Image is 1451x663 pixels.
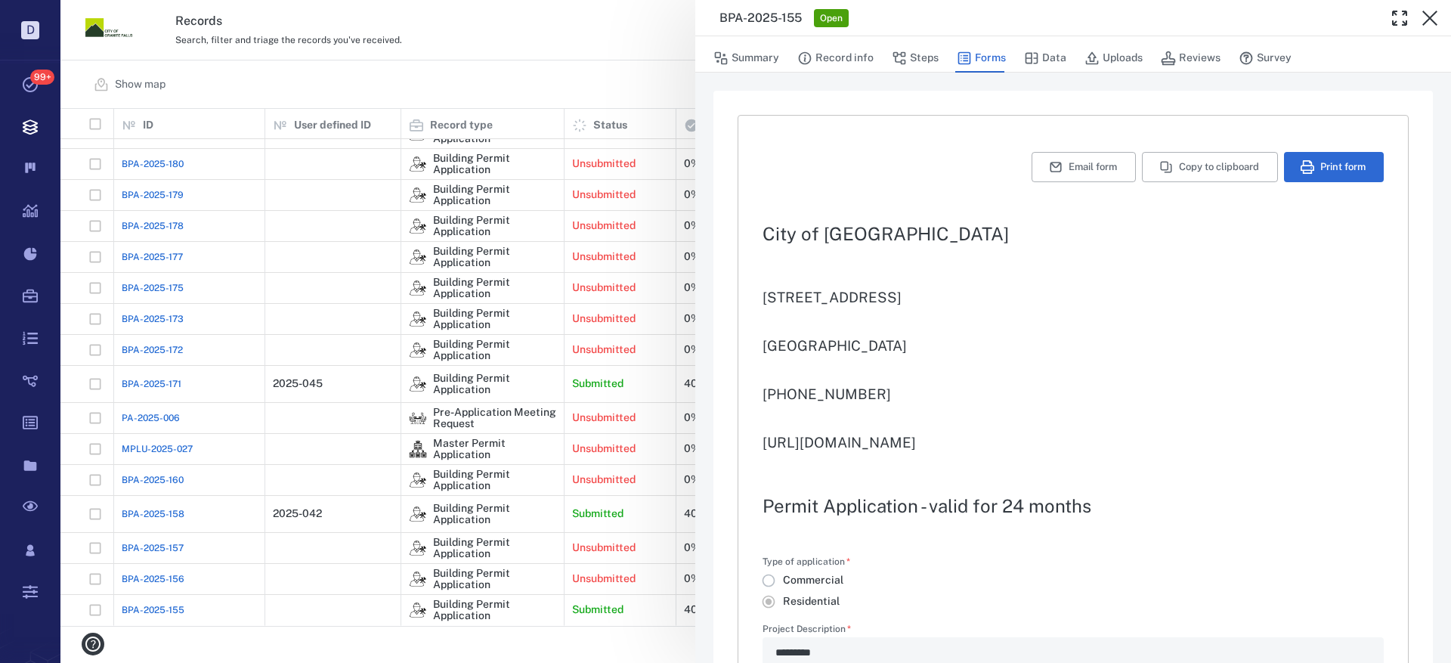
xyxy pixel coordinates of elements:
button: Email form [1032,152,1136,182]
p: D [21,21,39,39]
button: Reviews [1161,44,1221,73]
button: Steps [892,44,939,73]
h3: [PHONE_NUMBER] [763,385,1384,403]
span: Help [34,11,65,24]
button: Survey [1239,44,1292,73]
button: Uploads [1084,44,1143,73]
h3: BPA-2025-155 [719,9,802,27]
button: Record info [797,44,874,73]
span: Commercial [783,573,843,588]
button: Print form [1284,152,1384,182]
label: Project Description [763,624,1384,637]
button: Summary [713,44,779,73]
span: Open [817,12,846,25]
label: Type of application [763,557,855,570]
button: Toggle Fullscreen [1384,3,1415,33]
h2: City of [GEOGRAPHIC_DATA] [763,225,1384,243]
button: Copy to clipboard [1142,152,1278,182]
h3: [URL][DOMAIN_NAME] [763,433,1384,451]
button: Forms [957,44,1006,73]
span: Residential [783,594,840,609]
h2: Permit Application - valid for 24 months [763,497,1384,515]
span: 99+ [30,70,54,85]
button: Data [1024,44,1066,73]
h3: [GEOGRAPHIC_DATA] [763,336,1384,355]
button: Close [1415,3,1445,33]
h3: [STREET_ADDRESS] [763,288,1384,306]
